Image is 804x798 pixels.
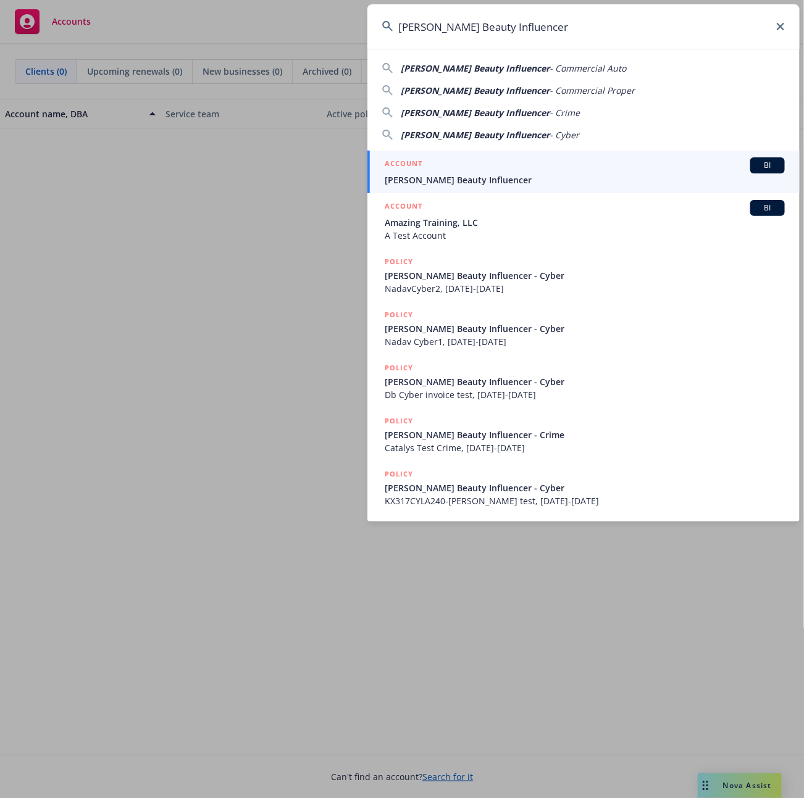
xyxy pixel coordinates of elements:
[385,157,422,172] h5: ACCOUNT
[367,302,800,355] a: POLICY[PERSON_NAME] Beauty Influencer - CyberNadav Cyber1, [DATE]-[DATE]
[367,249,800,302] a: POLICY[PERSON_NAME] Beauty Influencer - CyberNadavCyber2, [DATE]-[DATE]
[550,62,626,74] span: - Commercial Auto
[755,202,780,214] span: BI
[367,408,800,461] a: POLICY[PERSON_NAME] Beauty Influencer - CrimeCatalys Test Crime, [DATE]-[DATE]
[385,441,785,454] span: Catalys Test Crime, [DATE]-[DATE]
[385,216,785,229] span: Amazing Training, LLC
[550,107,580,118] span: - Crime
[385,269,785,282] span: [PERSON_NAME] Beauty Influencer - Cyber
[385,335,785,348] span: Nadav Cyber1, [DATE]-[DATE]
[385,322,785,335] span: [PERSON_NAME] Beauty Influencer - Cyber
[385,428,785,441] span: [PERSON_NAME] Beauty Influencer - Crime
[367,193,800,249] a: ACCOUNTBIAmazing Training, LLCA Test Account
[401,129,550,141] span: [PERSON_NAME] Beauty Influencer
[401,107,550,118] span: [PERSON_NAME] Beauty Influencer
[367,355,800,408] a: POLICY[PERSON_NAME] Beauty Influencer - CyberDb Cyber invoice test, [DATE]-[DATE]
[755,160,780,171] span: BI
[385,229,785,242] span: A Test Account
[385,200,422,215] h5: ACCOUNT
[385,494,785,507] span: KX317CYLA240-[PERSON_NAME] test, [DATE]-[DATE]
[385,282,785,295] span: NadavCyber2, [DATE]-[DATE]
[385,256,413,268] h5: POLICY
[367,151,800,193] a: ACCOUNTBI[PERSON_NAME] Beauty Influencer
[385,481,785,494] span: [PERSON_NAME] Beauty Influencer - Cyber
[385,388,785,401] span: Db Cyber invoice test, [DATE]-[DATE]
[550,85,635,96] span: - Commercial Proper
[385,415,413,427] h5: POLICY
[367,4,800,49] input: Search...
[385,468,413,480] h5: POLICY
[550,129,579,141] span: - Cyber
[385,309,413,321] h5: POLICY
[401,85,550,96] span: [PERSON_NAME] Beauty Influencer
[401,62,550,74] span: [PERSON_NAME] Beauty Influencer
[385,362,413,374] h5: POLICY
[367,461,800,514] a: POLICY[PERSON_NAME] Beauty Influencer - CyberKX317CYLA240-[PERSON_NAME] test, [DATE]-[DATE]
[385,173,785,186] span: [PERSON_NAME] Beauty Influencer
[385,375,785,388] span: [PERSON_NAME] Beauty Influencer - Cyber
